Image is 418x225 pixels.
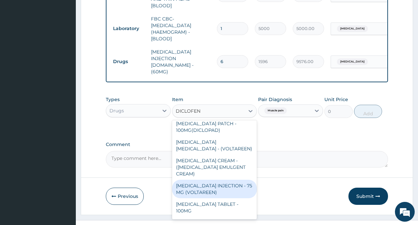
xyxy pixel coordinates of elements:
div: Drugs [109,107,124,114]
div: [MEDICAL_DATA] [MEDICAL_DATA] - (VOLTAREEN) [172,136,257,155]
span: Muscle pain [264,107,287,114]
span: We're online! [38,69,91,136]
label: Types [106,97,120,102]
button: Previous [106,188,144,205]
button: Add [354,105,382,118]
label: Unit Price [324,96,348,103]
td: [MEDICAL_DATA] INJECTION [DOMAIN_NAME] - (60MG) [148,45,214,78]
div: Minimize live chat window [108,3,124,19]
td: Laboratory [110,22,148,35]
div: [MEDICAL_DATA] CREAM - ([MEDICAL_DATA] EMULGENT CREAM) [172,155,257,180]
td: Drugs [110,56,148,68]
label: Item [172,96,183,103]
button: Submit [348,188,388,205]
div: [MEDICAL_DATA] TABLET - 100MG [172,198,257,217]
label: Comment [106,142,388,147]
span: [MEDICAL_DATA] [337,25,368,32]
span: [MEDICAL_DATA] [337,58,368,65]
div: Chat with us now [34,37,111,46]
textarea: Type your message and hit 'Enter' [3,153,126,176]
label: Pair Diagnosis [258,96,292,103]
td: FBC CBC-[MEDICAL_DATA] (HAEMOGRAM) - [BLOOD] [148,12,214,45]
img: d_794563401_company_1708531726252_794563401 [12,33,27,50]
div: [MEDICAL_DATA] INJECTION - 75 MG (VOLTAREEN) [172,180,257,198]
div: [MEDICAL_DATA] PATCH - 100MG(DICLOPAD) [172,118,257,136]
